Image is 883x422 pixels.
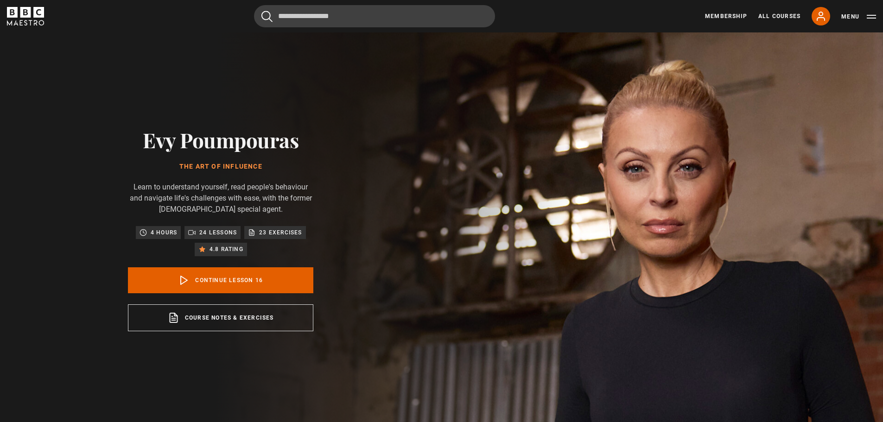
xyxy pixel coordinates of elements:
[7,7,44,25] svg: BBC Maestro
[128,267,313,293] a: Continue lesson 16
[151,228,177,237] p: 4 hours
[254,5,495,27] input: Search
[705,12,747,20] a: Membership
[128,128,313,151] h2: Evy Poumpouras
[128,163,313,170] h1: The Art of Influence
[199,228,237,237] p: 24 lessons
[758,12,800,20] a: All Courses
[261,11,273,22] button: Submit the search query
[259,228,302,237] p: 23 exercises
[128,182,313,215] p: Learn to understand yourself, read people's behaviour and navigate life's challenges with ease, w...
[210,245,243,254] p: 4.8 rating
[128,304,313,331] a: Course notes & exercises
[841,12,876,21] button: Toggle navigation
